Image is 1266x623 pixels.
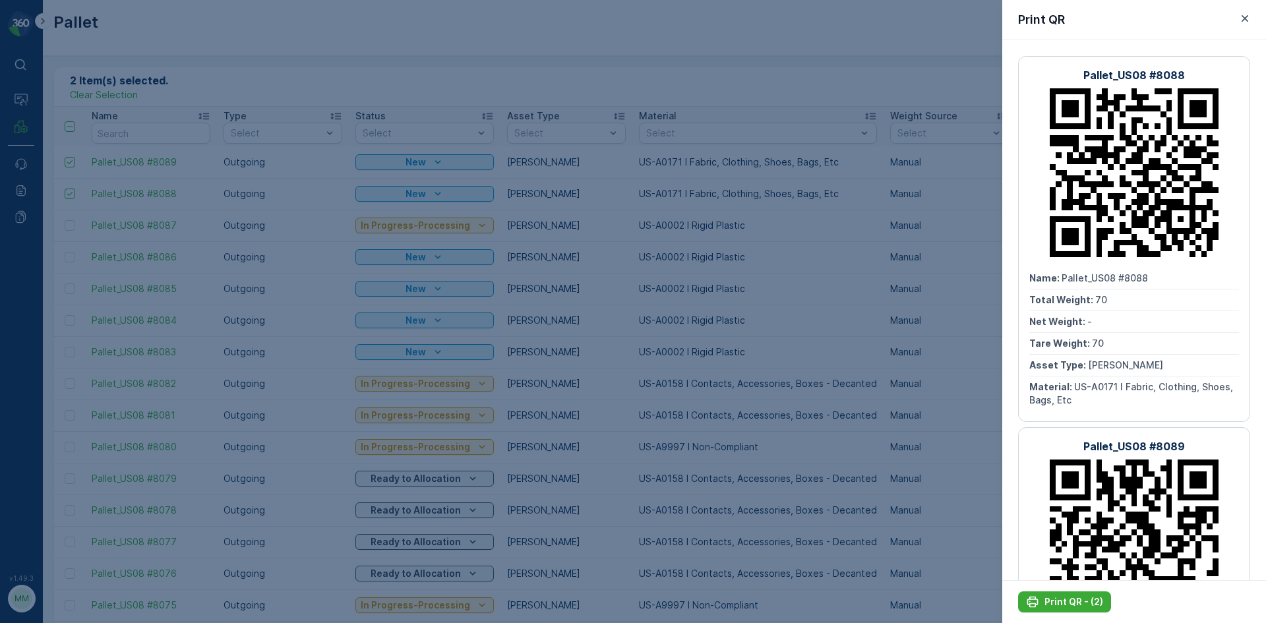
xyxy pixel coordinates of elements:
[1029,381,1074,392] span: Material :
[1083,438,1185,454] p: Pallet_US08 #8089
[77,238,89,249] span: 70
[1029,316,1087,327] span: Net Weight :
[11,238,77,249] span: Total Weight :
[1029,272,1062,283] span: Name :
[11,260,69,271] span: Net Weight :
[11,574,44,585] span: Name :
[11,596,77,607] span: Total Weight :
[1029,294,1095,305] span: Total Weight :
[1029,338,1092,349] span: Tare Weight :
[44,574,130,585] span: Pallet_US08 #8089
[1087,316,1092,327] span: -
[1029,381,1233,405] span: US-A0171 I Fabric, Clothing, Shoes, Bags, Etc
[1088,359,1163,371] span: [PERSON_NAME]
[1095,294,1107,305] span: 70
[581,11,682,27] p: Pallet_US08 #8088
[1018,591,1111,612] button: Print QR - (2)
[11,303,70,314] span: Asset Type :
[77,596,89,607] span: 70
[581,369,682,385] p: Pallet_US08 #8089
[44,216,130,227] span: Pallet_US08 #8088
[11,282,74,293] span: Tare Weight :
[1018,11,1065,29] p: Print QR
[11,216,44,227] span: Name :
[1062,272,1148,283] span: Pallet_US08 #8088
[56,325,260,336] span: US-A0171 I Fabric, Clothing, Shoes, Bags, Etc
[69,260,74,271] span: -
[1029,359,1088,371] span: Asset Type :
[1092,338,1104,349] span: 70
[1044,595,1103,608] p: Print QR - (2)
[11,325,56,336] span: Material :
[1083,67,1185,83] p: Pallet_US08 #8088
[70,303,145,314] span: [PERSON_NAME]
[74,282,86,293] span: 70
